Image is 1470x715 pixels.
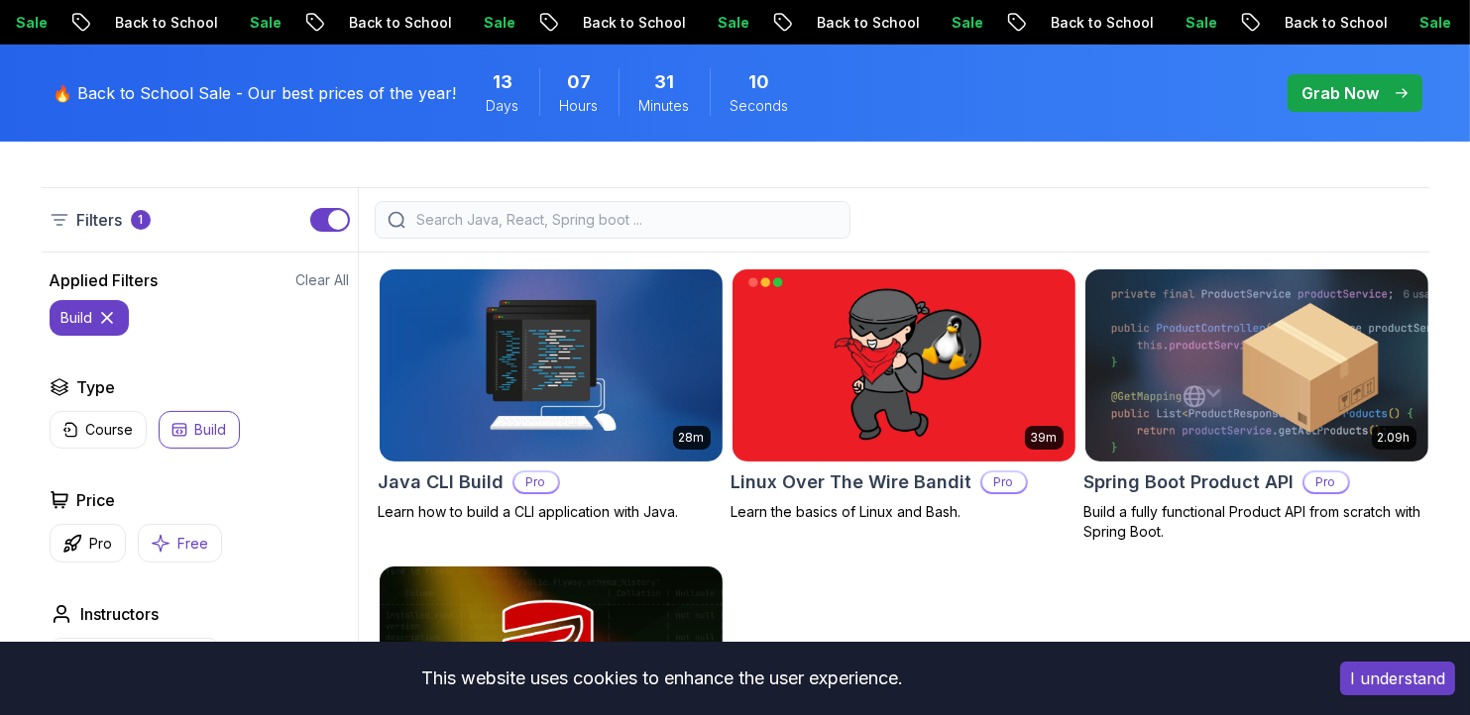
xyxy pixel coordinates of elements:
img: Linux Over The Wire Bandit card [733,269,1075,461]
button: Pro [50,524,126,562]
p: Pro [90,534,113,554]
button: Course [50,411,147,449]
input: Search Java, React, Spring boot ... [413,210,838,230]
p: 🔥 Back to School Sale - Our best prices of the year! [54,81,457,105]
span: 10 Seconds [749,68,770,96]
a: Spring Boot Product API card2.09hSpring Boot Product APIProBuild a fully functional Product API f... [1084,268,1429,542]
p: Build a fully functional Product API from scratch with Spring Boot. [1084,502,1429,542]
p: Back to School [1260,13,1395,33]
p: Sale [225,13,288,33]
p: Course [86,420,134,440]
span: Hours [560,96,599,116]
p: Sale [693,13,756,33]
span: Days [487,96,519,116]
a: Linux Over The Wire Bandit card39mLinux Over The Wire BanditProLearn the basics of Linux and Bash. [732,268,1076,522]
p: Back to School [324,13,459,33]
p: Back to School [558,13,693,33]
p: 39m [1031,430,1058,446]
button: Free [138,524,222,562]
h2: Applied Filters [50,268,159,292]
p: Pro [982,472,1026,492]
span: 31 Minutes [654,68,674,96]
p: Sale [927,13,990,33]
p: Grab Now [1302,81,1380,105]
p: Free [178,534,209,554]
p: Sale [1395,13,1458,33]
p: Learn the basics of Linux and Bash. [732,502,1076,522]
span: Minutes [639,96,690,116]
p: Back to School [1026,13,1161,33]
h2: Instructors [81,602,160,626]
button: Build [159,411,240,449]
h2: Java CLI Build [379,468,505,496]
p: Sale [1161,13,1224,33]
span: Seconds [731,96,789,116]
button: Accept cookies [1340,662,1455,695]
p: Back to School [90,13,225,33]
p: Filters [77,208,123,232]
p: 2.09h [1378,430,1411,446]
p: Sale [459,13,522,33]
img: Spring Boot Product API card [1085,269,1428,461]
p: build [61,308,93,328]
p: Pro [514,472,558,492]
p: 28m [679,430,705,446]
p: Back to School [792,13,927,33]
h2: Spring Boot Product API [1084,468,1295,496]
a: Java CLI Build card28mJava CLI BuildProLearn how to build a CLI application with Java. [379,268,724,522]
p: 1 [138,212,143,228]
button: instructor img[PERSON_NAME] [50,638,220,681]
span: 13 Days [493,68,512,96]
p: Learn how to build a CLI application with Java. [379,502,724,522]
p: Build [195,420,227,440]
img: Java CLI Build card [380,269,723,461]
span: 7 Hours [567,68,591,96]
div: This website uses cookies to enhance the user experience. [15,657,1310,700]
h2: Price [77,488,116,512]
button: build [50,300,129,336]
h2: Type [77,375,116,399]
button: Clear All [296,270,350,290]
h2: Linux Over The Wire Bandit [732,468,972,496]
p: Pro [1304,472,1348,492]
